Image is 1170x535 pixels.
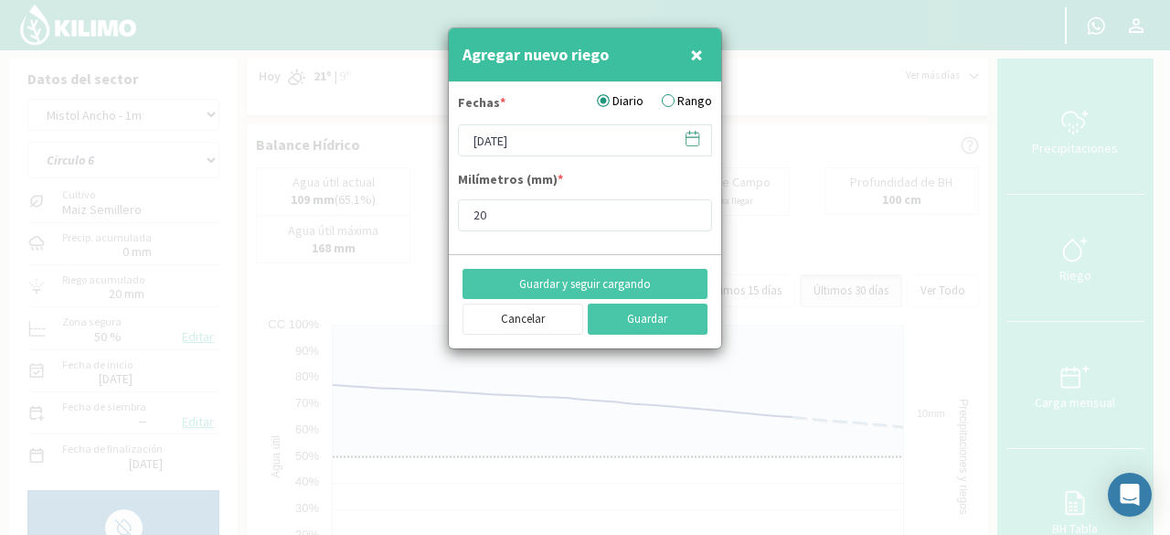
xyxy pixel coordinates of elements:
[690,39,703,70] span: ×
[463,304,583,335] button: Cancelar
[458,170,563,194] label: Milímetros (mm)
[458,93,505,117] label: Fechas
[463,269,707,300] button: Guardar y seguir cargando
[686,37,707,73] button: Close
[597,91,643,111] label: Diario
[463,42,609,68] h4: Agregar nuevo riego
[588,304,708,335] button: Guardar
[662,91,712,111] label: Rango
[1108,473,1152,517] div: Open Intercom Messenger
